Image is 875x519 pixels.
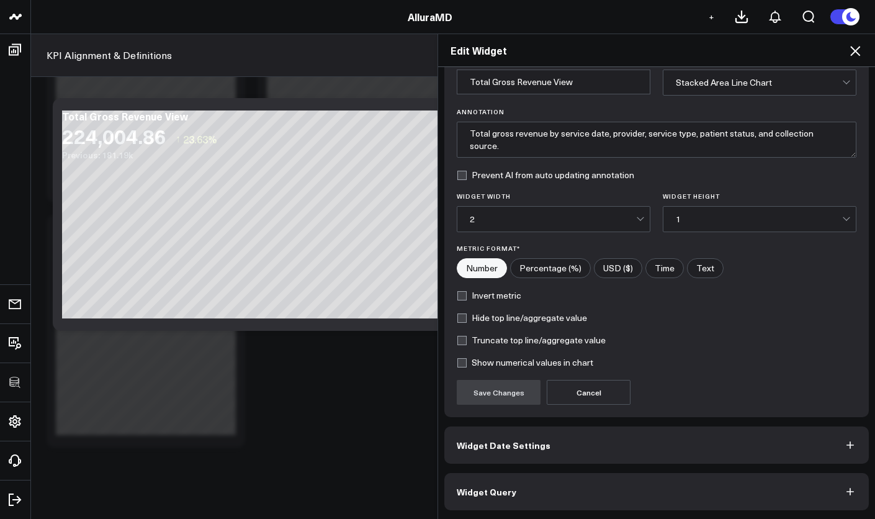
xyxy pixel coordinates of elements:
[470,214,636,224] div: 2
[594,258,642,278] label: USD ($)
[457,70,650,94] input: Enter your widget title
[547,380,630,405] button: Cancel
[704,9,719,24] button: +
[444,426,869,464] button: Widget Date Settings
[457,440,550,450] span: Widget Date Settings
[663,192,856,200] label: Widget Height
[645,258,684,278] label: Time
[457,358,593,368] label: Show numerical values in chart
[457,380,541,405] button: Save Changes
[457,291,521,300] label: Invert metric
[676,214,842,224] div: 1
[451,43,863,57] h2: Edit Widget
[457,313,587,323] label: Hide top line/aggregate value
[444,473,869,510] button: Widget Query
[676,78,842,88] div: Stacked Area Line Chart
[457,335,606,345] label: Truncate top line/aggregate value
[457,487,516,497] span: Widget Query
[457,258,507,278] label: Number
[457,122,856,158] textarea: Total gross revenue by service date, provider, service type, patient status, and collection source.
[457,108,856,115] label: Annotation
[687,258,724,278] label: Text
[457,192,650,200] label: Widget Width
[457,170,634,180] label: Prevent AI from auto updating annotation
[510,258,591,278] label: Percentage (%)
[709,12,714,21] span: +
[408,10,452,24] a: AlluraMD
[457,245,856,252] label: Metric Format*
